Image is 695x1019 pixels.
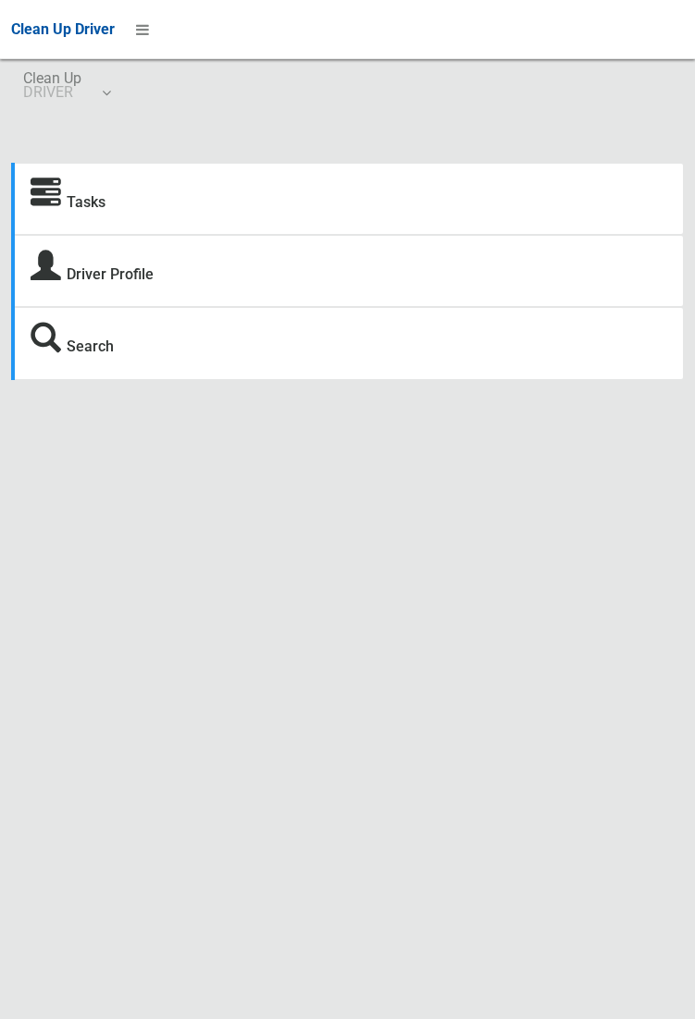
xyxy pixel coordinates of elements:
[23,71,109,99] span: Clean Up
[11,20,115,38] span: Clean Up Driver
[67,265,154,283] a: Driver Profile
[11,59,121,118] a: Clean UpDRIVER
[23,85,81,99] small: DRIVER
[67,338,114,355] a: Search
[67,193,105,211] a: Tasks
[11,16,115,43] a: Clean Up Driver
